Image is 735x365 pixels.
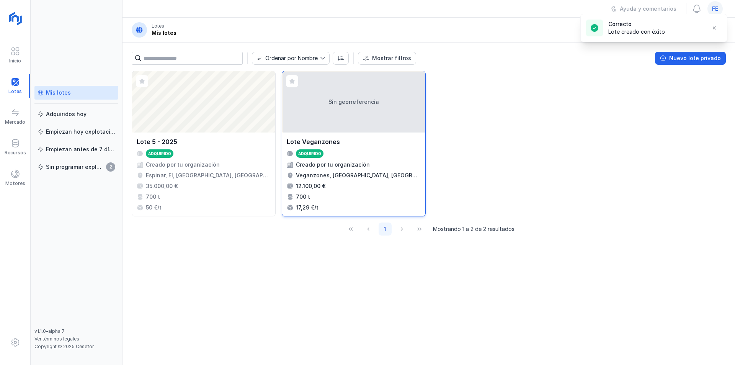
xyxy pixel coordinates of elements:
[606,2,681,15] button: Ayuda y comentarios
[46,163,104,171] div: Sin programar explotación
[6,9,25,28] img: logoRight.svg
[296,172,421,179] div: Veganzones, [GEOGRAPHIC_DATA], [GEOGRAPHIC_DATA], [GEOGRAPHIC_DATA]
[152,29,176,37] div: Mis lotes
[148,151,171,156] div: Adquirido
[34,336,79,342] a: Ver términos legales
[298,151,321,156] div: Adquirido
[152,23,164,29] div: Lotes
[608,28,665,36] div: Lote creado con éxito
[287,137,340,146] div: Lote Veganzones
[34,160,118,174] a: Sin programar explotación2
[34,344,118,350] div: Copyright © 2025 Cesefor
[34,142,118,156] a: Empiezan antes de 7 días
[282,71,426,216] a: Sin georreferenciaLote VeganzonesAdquiridoCreado por tu organizaciónVeganzones, [GEOGRAPHIC_DATA]...
[296,193,310,201] div: 700 t
[620,5,676,13] div: Ayuda y comentarios
[46,89,71,97] div: Mis lotes
[655,52,726,65] button: Nuevo lote privado
[712,5,718,13] span: fe
[296,161,370,169] div: Creado por tu organización
[146,204,162,211] div: 50 €/t
[34,328,118,334] div: v1.1.0-alpha.7
[146,172,271,179] div: Espinar, El, [GEOGRAPHIC_DATA], [GEOGRAPHIC_DATA], [GEOGRAPHIC_DATA]
[296,204,318,211] div: 17,29 €/t
[137,137,177,146] div: Lote 5 - 2025
[34,86,118,100] a: Mis lotes
[34,107,118,121] a: Adquiridos hoy
[608,20,665,28] div: Correcto
[146,193,160,201] div: 700 t
[265,56,318,61] div: Ordenar por Nombre
[46,128,115,136] div: Empiezan hoy explotación
[358,52,416,65] button: Mostrar filtros
[372,54,411,62] div: Mostrar filtros
[296,182,325,190] div: 12.100,00 €
[433,225,514,233] span: Mostrando 1 a 2 de 2 resultados
[9,58,21,64] div: Inicio
[34,125,118,139] a: Empiezan hoy explotación
[282,71,425,133] div: Sin georreferencia
[46,146,115,153] div: Empiezan antes de 7 días
[5,119,25,125] div: Mercado
[46,110,87,118] div: Adquiridos hoy
[132,71,276,216] a: Lote 5 - 2025AdquiridoCreado por tu organizaciónEspinar, El, [GEOGRAPHIC_DATA], [GEOGRAPHIC_DATA]...
[5,150,26,156] div: Recursos
[379,223,392,236] button: Page 1
[146,182,178,190] div: 35.000,00 €
[252,52,320,64] span: Nombre
[146,161,220,169] div: Creado por tu organización
[5,180,25,187] div: Motores
[106,162,115,172] span: 2
[669,54,721,62] div: Nuevo lote privado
